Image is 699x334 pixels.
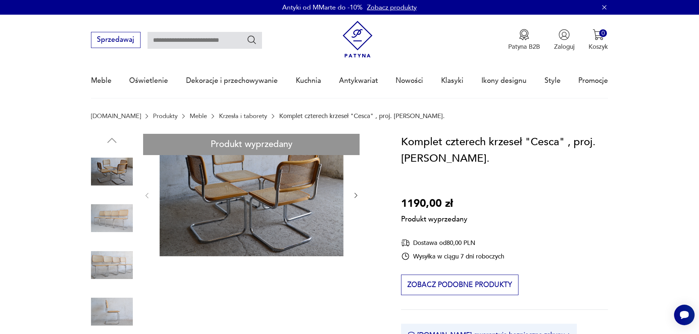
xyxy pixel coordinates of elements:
a: Nowości [396,64,423,98]
a: Kuchnia [296,64,321,98]
a: Antykwariat [339,64,378,98]
a: Promocje [578,64,608,98]
a: Zobacz produkty [367,3,417,12]
img: Ikona dostawy [401,238,410,247]
button: Patyna B2B [508,29,540,51]
a: Dekoracje i przechowywanie [186,64,278,98]
p: Komplet czterech krzeseł "Cesca" , proj. [PERSON_NAME]. [279,113,445,120]
button: Sprzedawaj [91,32,141,48]
button: 0Koszyk [589,29,608,51]
p: Zaloguj [554,43,575,51]
a: Meble [190,113,207,120]
h1: Komplet czterech krzeseł "Cesca" , proj. [PERSON_NAME]. [401,134,608,167]
a: Sprzedawaj [91,37,141,43]
p: Patyna B2B [508,43,540,51]
button: Szukaj [247,34,257,45]
div: 0 [599,29,607,37]
p: Produkt wyprzedany [401,212,467,224]
img: Ikona medalu [518,29,530,40]
div: Dostawa od 80,00 PLN [401,238,504,247]
iframe: Smartsupp widget button [674,305,695,325]
a: [DOMAIN_NAME] [91,113,141,120]
a: Oświetlenie [129,64,168,98]
div: Wysyłka w ciągu 7 dni roboczych [401,252,504,261]
a: Style [545,64,561,98]
img: Ikonka użytkownika [558,29,570,40]
a: Klasyki [441,64,463,98]
p: 1190,00 zł [401,195,467,212]
button: Zobacz podobne produkty [401,275,518,295]
p: Koszyk [589,43,608,51]
a: Meble [91,64,112,98]
button: Zaloguj [554,29,575,51]
a: Ikona medaluPatyna B2B [508,29,540,51]
a: Ikony designu [481,64,527,98]
img: Patyna - sklep z meblami i dekoracjami vintage [339,21,376,58]
a: Krzesła i taborety [219,113,267,120]
p: Antyki od MMarte do -10% [282,3,363,12]
a: Produkty [153,113,178,120]
img: Ikona koszyka [593,29,604,40]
